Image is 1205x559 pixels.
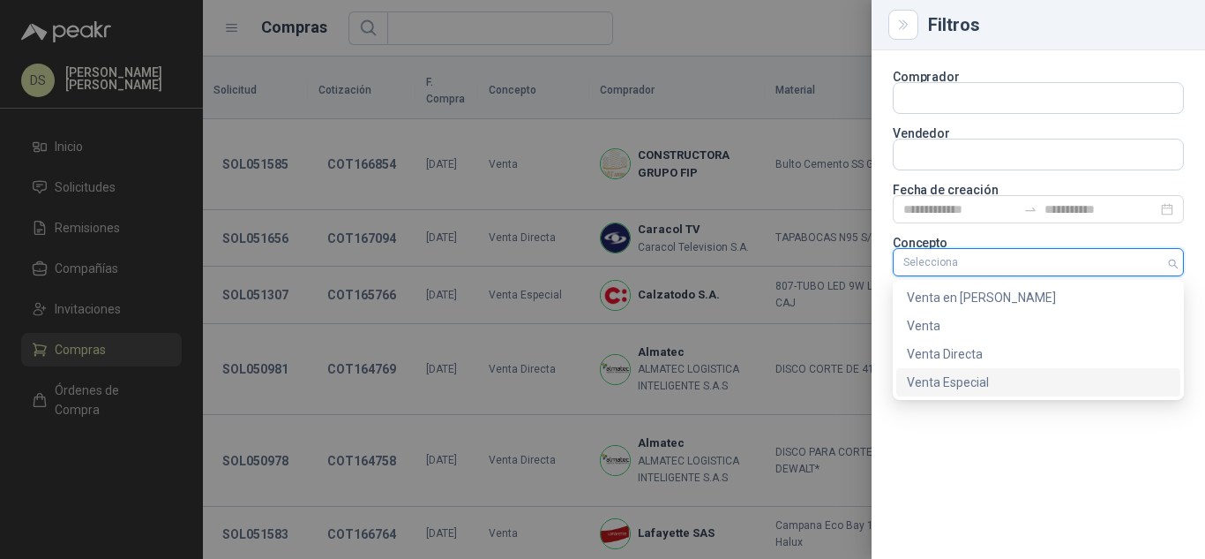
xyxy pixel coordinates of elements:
button: Close [893,14,914,35]
div: Venta Directa [896,340,1180,368]
div: Venta Directa [907,344,1170,364]
div: Venta Especial [907,373,1170,392]
p: Concepto [893,238,1184,248]
span: to [1023,202,1037,216]
div: Venta Especial [896,368,1180,397]
p: Vendedor [893,128,1184,139]
p: Fecha de creación [893,185,1184,195]
div: Filtros [928,16,1184,34]
div: Venta en Mandato [896,283,1180,312]
div: Venta en [PERSON_NAME] [907,288,1170,307]
div: Venta [896,312,1180,340]
div: Venta [907,316,1170,336]
span: swap-right [1023,202,1037,216]
p: Comprador [893,72,1184,82]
